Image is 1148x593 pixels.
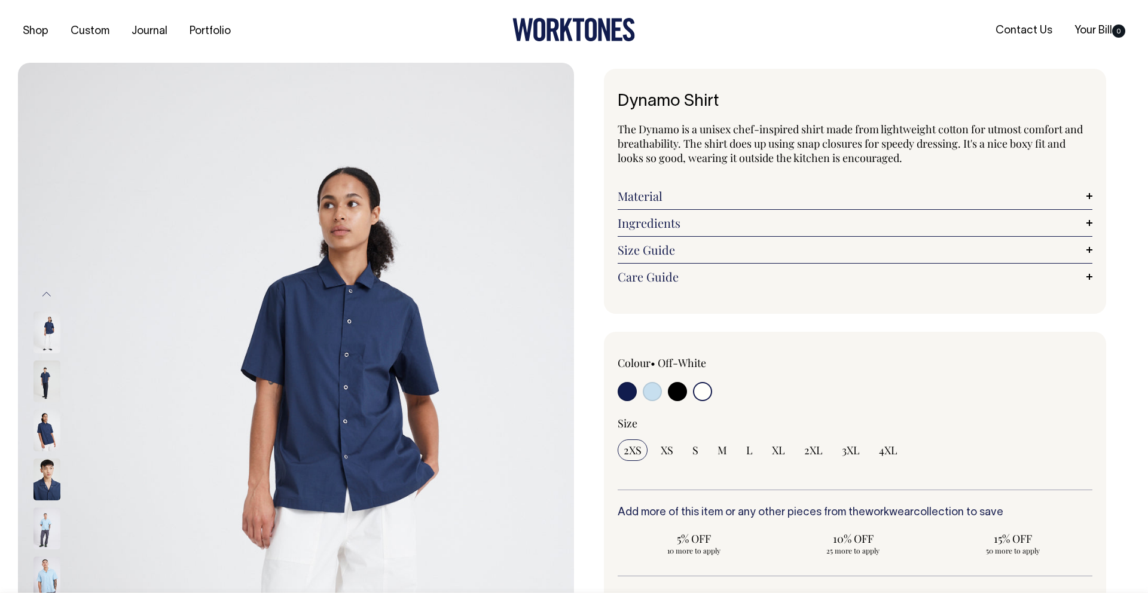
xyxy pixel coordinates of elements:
[127,22,172,41] a: Journal
[712,439,733,461] input: M
[66,22,114,41] a: Custom
[836,439,866,461] input: 3XL
[692,443,698,457] span: S
[777,528,930,559] input: 10% OFF 25 more to apply
[1112,25,1125,38] span: 0
[618,439,648,461] input: 2XS
[33,409,60,451] img: dark-navy
[740,439,759,461] input: L
[618,356,808,370] div: Colour
[686,439,704,461] input: S
[18,22,53,41] a: Shop
[33,458,60,500] img: dark-navy
[942,531,1083,546] span: 15% OFF
[618,243,1092,257] a: Size Guide
[766,439,791,461] input: XL
[865,508,914,518] a: workwear
[655,439,679,461] input: XS
[618,528,770,559] input: 5% OFF 10 more to apply
[618,270,1092,284] a: Care Guide
[33,360,60,402] img: dark-navy
[991,21,1057,41] a: Contact Us
[879,443,897,457] span: 4XL
[624,443,642,457] span: 2XS
[624,546,764,555] span: 10 more to apply
[783,546,924,555] span: 25 more to apply
[772,443,785,457] span: XL
[942,546,1083,555] span: 50 more to apply
[624,531,764,546] span: 5% OFF
[185,22,236,41] a: Portfolio
[618,189,1092,203] a: Material
[798,439,829,461] input: 2XL
[936,528,1089,559] input: 15% OFF 50 more to apply
[33,508,60,549] img: true-blue
[618,416,1092,430] div: Size
[717,443,727,457] span: M
[33,311,60,353] img: dark-navy
[618,507,1092,519] h6: Add more of this item or any other pieces from the collection to save
[618,216,1092,230] a: Ingredients
[661,443,673,457] span: XS
[618,122,1083,165] span: The Dynamo is a unisex chef-inspired shirt made from lightweight cotton for utmost comfort and br...
[38,281,56,308] button: Previous
[658,356,706,370] label: Off-White
[873,439,903,461] input: 4XL
[783,531,924,546] span: 10% OFF
[746,443,753,457] span: L
[651,356,655,370] span: •
[1070,21,1130,41] a: Your Bill0
[618,93,1092,111] h1: Dynamo Shirt
[804,443,823,457] span: 2XL
[842,443,860,457] span: 3XL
